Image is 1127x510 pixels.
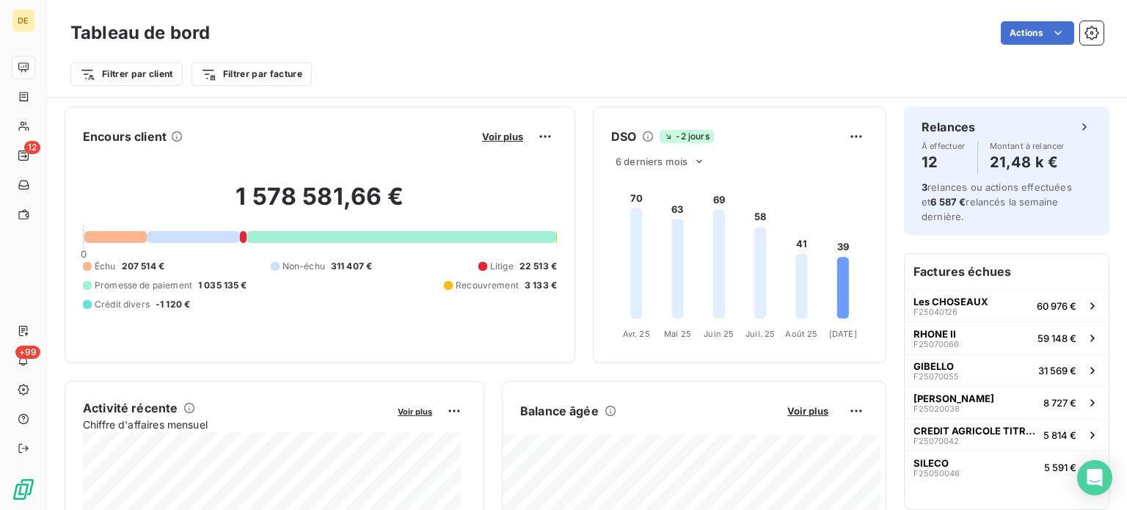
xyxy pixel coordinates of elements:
tspan: Juin 25 [704,329,734,339]
h6: Factures échues [905,254,1109,289]
span: relances ou actions effectuées et relancés la semaine dernière. [922,181,1072,222]
span: Chiffre d'affaires mensuel [83,417,387,432]
span: [PERSON_NAME] [913,393,994,404]
button: RHONE IIF2507006659 148 € [905,321,1109,354]
button: Les CHOSEAUXF2504012660 976 € [905,289,1109,321]
span: RHONE II [913,328,956,340]
button: CREDIT AGRICOLE TITRESF250700425 814 € [905,418,1109,451]
span: +99 [15,346,40,359]
h6: Encours client [83,128,167,145]
h4: 21,48 k € [990,150,1065,174]
span: 3 133 € [525,279,557,292]
span: 207 514 € [122,260,164,273]
span: À effectuer [922,142,966,150]
button: SILECOF250500465 591 € [905,451,1109,483]
span: F25050046 [913,469,960,478]
span: 0 [81,248,87,260]
span: 6 derniers mois [616,156,687,167]
h6: Balance âgée [520,402,599,420]
span: 5 591 € [1044,462,1076,473]
span: -1 120 € [156,298,190,311]
span: GIBELLO [913,360,954,372]
button: Voir plus [478,130,528,143]
span: Les CHOSEAUX [913,296,988,307]
span: F25070042 [913,437,959,445]
button: [PERSON_NAME]F250200388 727 € [905,386,1109,418]
button: Voir plus [393,404,437,418]
h2: 1 578 581,66 € [83,182,557,226]
span: Recouvrement [456,279,519,292]
span: 31 569 € [1038,365,1076,376]
tspan: Juil. 25 [745,329,775,339]
button: Filtrer par client [70,62,183,86]
span: F25040126 [913,307,958,316]
h6: Activité récente [83,399,178,417]
div: Open Intercom Messenger [1077,460,1112,495]
tspan: Mai 25 [664,329,691,339]
h6: Relances [922,118,975,136]
button: Voir plus [783,404,833,418]
span: CREDIT AGRICOLE TITRES [913,425,1037,437]
span: 1 035 135 € [198,279,247,292]
span: SILECO [913,457,949,469]
span: Crédit divers [95,298,150,311]
tspan: [DATE] [829,329,857,339]
span: F25070066 [913,340,959,349]
span: 6 587 € [930,196,966,208]
tspan: Août 25 [785,329,817,339]
span: Voir plus [398,407,432,417]
button: GIBELLOF2507005531 569 € [905,354,1109,386]
button: Actions [1001,21,1074,45]
span: 8 727 € [1043,397,1076,409]
span: Échu [95,260,116,273]
h3: Tableau de bord [70,20,210,46]
h4: 12 [922,150,966,174]
span: 12 [24,141,40,154]
button: Filtrer par facture [192,62,312,86]
img: Logo LeanPay [12,478,35,501]
span: F25070055 [913,372,959,381]
tspan: Avr. 25 [623,329,650,339]
span: Voir plus [787,405,828,417]
span: Voir plus [482,131,523,142]
span: F25020038 [913,404,960,413]
span: 60 976 € [1037,300,1076,312]
span: -2 jours [660,130,713,143]
span: 22 513 € [519,260,557,273]
span: Non-échu [282,260,325,273]
span: 3 [922,181,927,193]
span: 59 148 € [1037,332,1076,344]
h6: DSO [611,128,636,145]
div: DE [12,9,35,32]
span: Promesse de paiement [95,279,192,292]
span: 5 814 € [1043,429,1076,441]
span: 311 407 € [331,260,372,273]
span: Montant à relancer [990,142,1065,150]
span: Litige [490,260,514,273]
